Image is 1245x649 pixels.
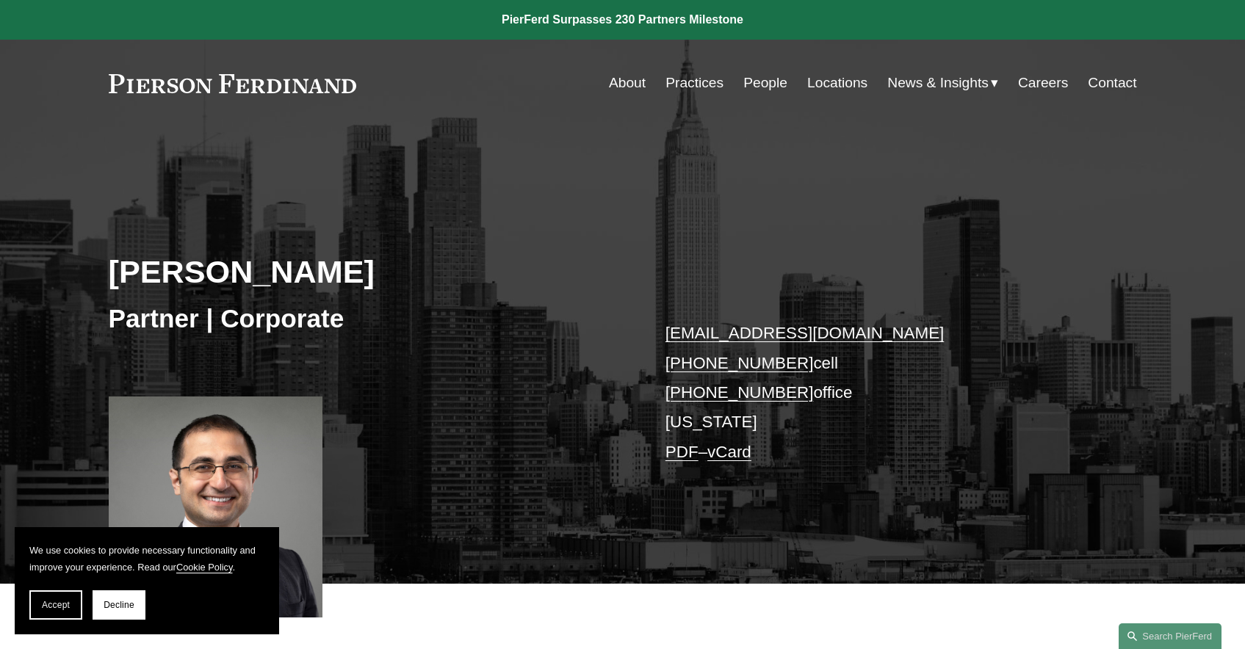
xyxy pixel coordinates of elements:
span: Decline [104,600,134,610]
a: Careers [1018,69,1068,97]
a: PDF [665,443,699,461]
a: [PHONE_NUMBER] [665,354,814,372]
a: [EMAIL_ADDRESS][DOMAIN_NAME] [665,324,944,342]
span: Accept [42,600,70,610]
section: Cookie banner [15,527,279,634]
a: folder dropdown [887,69,998,97]
a: Cookie Policy [176,562,233,573]
a: [PHONE_NUMBER] [665,383,814,402]
span: News & Insights [887,70,989,96]
h3: Partner | Corporate [109,302,623,335]
a: About [609,69,646,97]
a: Locations [807,69,867,97]
a: Contact [1088,69,1136,97]
a: Search this site [1119,623,1221,649]
a: Practices [665,69,723,97]
p: We use cookies to provide necessary functionality and improve your experience. Read our . [29,542,264,576]
button: Decline [93,590,145,620]
button: Accept [29,590,82,620]
h2: [PERSON_NAME] [109,253,623,291]
a: vCard [707,443,751,461]
p: cell office [US_STATE] – [665,319,1094,467]
a: People [743,69,787,97]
